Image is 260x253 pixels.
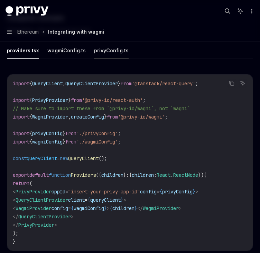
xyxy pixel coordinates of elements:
[123,197,126,203] span: >
[13,130,29,137] span: import
[179,205,182,211] span: >
[173,172,198,178] span: ReactNode
[29,139,32,145] span: {
[170,172,173,178] span: .
[13,205,16,211] span: <
[29,80,32,87] span: {
[60,155,68,162] span: new
[143,97,146,103] span: ;
[63,130,65,137] span: }
[112,205,134,211] span: children
[49,172,71,178] span: function
[76,130,118,137] span: './privyConfig'
[63,139,65,145] span: }
[71,172,96,178] span: Providers
[107,205,110,211] span: >
[65,80,118,87] span: QueryClientProvider
[47,42,86,59] button: wagmiConfig.ts
[13,180,29,186] span: return
[13,114,29,120] span: import
[29,130,32,137] span: {
[204,172,206,178] span: {
[227,79,236,88] button: Copy the contents from the code block
[195,80,198,87] span: ;
[29,114,32,120] span: {
[107,114,118,120] span: from
[129,172,132,178] span: {
[71,97,82,103] span: from
[195,189,198,195] span: >
[65,139,76,145] span: from
[132,80,195,87] span: '@tanstack/react-query'
[13,155,27,162] span: const
[248,6,254,16] button: More actions
[154,172,157,178] span: :
[104,114,107,120] span: }
[137,205,143,211] span: </
[13,189,16,195] span: <
[13,105,190,112] span: // Make sure to import these from `@privy-io/wagmi`, not `wagmi`
[29,97,32,103] span: {
[6,6,48,16] img: dark logo
[123,172,126,178] span: }
[94,42,129,59] button: privyConfig.ts
[54,222,57,228] span: >
[121,197,123,203] span: }
[13,230,18,236] span: );
[32,139,63,145] span: wagmiConfig
[68,197,85,203] span: client
[29,180,32,186] span: (
[118,130,121,137] span: ;
[162,189,193,195] span: privyConfig
[13,80,29,87] span: import
[32,130,63,137] span: privyConfig
[165,114,168,120] span: ;
[65,189,68,195] span: =
[27,155,57,162] span: queryClient
[68,189,140,195] span: "insert-your-privy-app-id"
[13,238,16,245] span: }
[17,28,39,36] span: Ethereum
[110,205,112,211] span: {
[71,213,74,220] span: >
[74,205,104,211] span: wagmiConfig
[52,205,68,211] span: config
[71,205,74,211] span: {
[157,172,170,178] span: React
[101,172,123,178] span: children
[71,114,104,120] span: createConfig
[76,139,118,145] span: './wagmiConfig'
[90,197,121,203] span: queryClient
[13,97,29,103] span: import
[57,155,60,162] span: =
[68,114,71,120] span: ,
[118,139,121,145] span: ;
[16,205,52,211] span: WagmiProvider
[68,205,71,211] span: =
[18,222,54,228] span: PrivyProvider
[198,172,204,178] span: })
[143,205,179,211] span: WagmiProvider
[118,80,121,87] span: }
[68,155,99,162] span: QueryClient
[13,213,18,220] span: </
[87,197,90,203] span: {
[65,130,76,137] span: from
[13,197,16,203] span: <
[13,139,29,145] span: import
[238,79,247,88] button: Ask AI
[32,114,68,120] span: WagmiProvider
[118,114,165,120] span: '@privy-io/wagmi'
[52,189,65,195] span: appId
[7,42,39,59] button: providers.tsx
[13,172,29,178] span: export
[134,205,137,211] span: }
[85,197,87,203] span: =
[18,213,71,220] span: QueryClientProvider
[157,189,159,195] span: =
[96,172,101,178] span: ({
[104,205,107,211] span: }
[32,97,68,103] span: PrivyProvider
[193,189,195,195] span: }
[16,189,52,195] span: PrivyProvider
